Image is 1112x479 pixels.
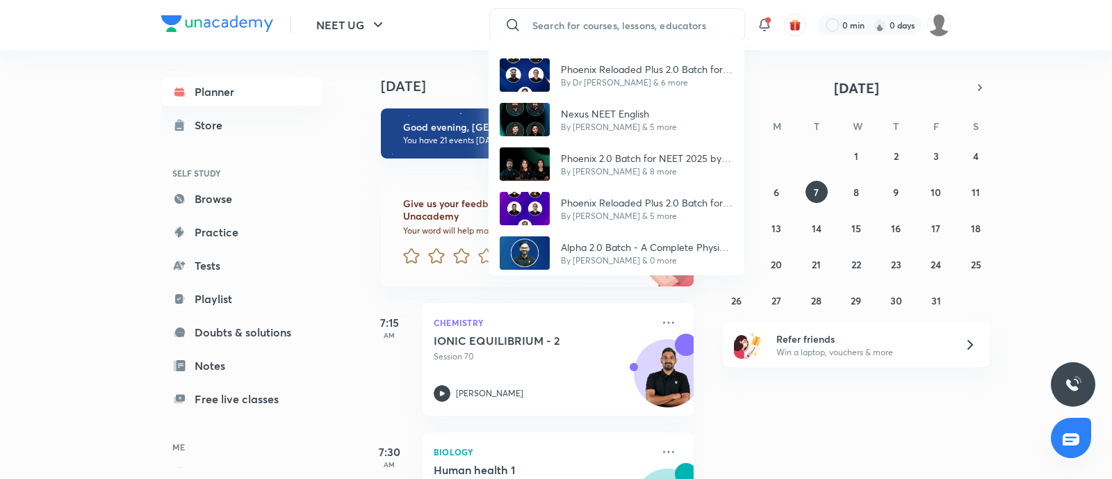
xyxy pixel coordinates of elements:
[500,147,550,181] img: Avatar
[561,165,733,178] p: By [PERSON_NAME] & 8 more
[489,186,744,231] a: AvatarPhoenix Reloaded Plus 2.0 Batch for NEET UG 2026 by Team JAWAABBy [PERSON_NAME] & 5 more
[500,192,550,225] img: Avatar
[561,106,677,121] p: Nexus NEET English
[489,231,744,275] a: AvatarAlpha 2.0 Batch - A Complete Physics Batch (XI+XII) for NEET-2026By [PERSON_NAME] & 0 more
[500,236,550,270] img: Avatar
[561,195,733,210] p: Phoenix Reloaded Plus 2.0 Batch for NEET UG 2026 by Team JAWAAB
[1065,376,1081,393] img: ttu
[500,58,550,92] img: Avatar
[489,97,744,142] a: AvatarNexus NEET EnglishBy [PERSON_NAME] & 5 more
[561,121,677,133] p: By [PERSON_NAME] & 5 more
[561,210,733,222] p: By [PERSON_NAME] & 5 more
[489,53,744,97] a: AvatarPhoenix Reloaded Plus 2.0 Batch for NEET UG 2026 by Team TitansBy Dr [PERSON_NAME] & 6 more
[561,62,733,76] p: Phoenix Reloaded Plus 2.0 Batch for NEET UG 2026 by Team Titans
[500,103,550,136] img: Avatar
[489,142,744,186] a: AvatarPhoenix 2.0 Batch for NEET 2025 by Team TitansBy [PERSON_NAME] & 8 more
[561,76,733,89] p: By Dr [PERSON_NAME] & 6 more
[561,151,733,165] p: Phoenix 2.0 Batch for NEET 2025 by Team Titans
[561,254,733,267] p: By [PERSON_NAME] & 0 more
[561,240,733,254] p: Alpha 2.0 Batch - A Complete Physics Batch (XI+XII) for NEET-2026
